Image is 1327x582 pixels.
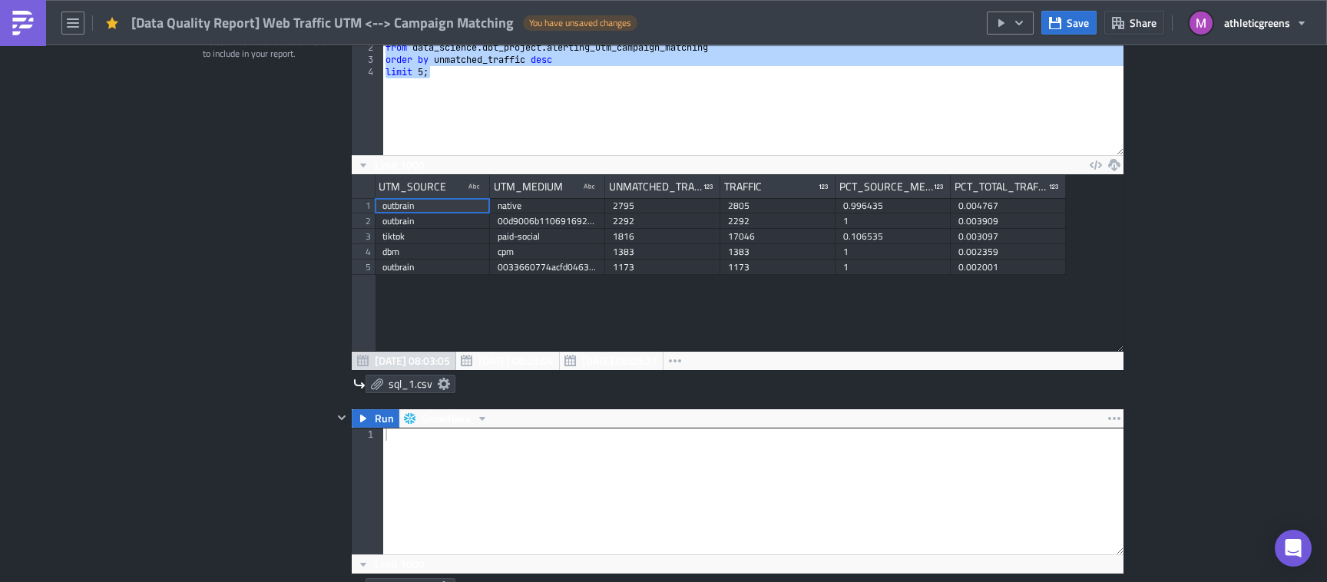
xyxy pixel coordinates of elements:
div: tiktok [382,229,482,244]
span: Limit 1000 [375,157,425,173]
div: 1816 [613,229,713,244]
button: Run [352,409,399,428]
button: Save [1041,11,1097,35]
div: PCT_SOURCE_MEDIUM_TRAFFIC_UNMATCHED [839,175,934,198]
a: sql_1.csv [366,375,455,393]
span: [DATE] 08:03:27 [582,352,657,369]
span: Save [1067,15,1089,31]
div: 0.996435 [843,198,943,213]
div: 17046 [728,229,828,244]
a: Matching Web Traffic to Marketing Campaigns [25,124,246,137]
span: Run [375,409,394,428]
div: 1173 [728,260,828,275]
div: 1 [843,244,943,260]
strong: DATA QUALITY REPORT [6,40,132,52]
div: 0.003909 [958,213,1058,229]
p: Web Traffic UTM <--> Campaign Matching [6,57,733,69]
div: 0.002359 [958,244,1058,260]
div: 3 [352,54,383,66]
div: 1173 [613,260,713,275]
p: See for more info. [6,124,733,137]
button: [DATE] 08:03:04 [455,352,560,370]
div: 0.004767 [958,198,1058,213]
div: dbm [382,244,482,260]
button: Limit 1000 [352,156,430,174]
button: Limit 1000 [352,555,430,574]
button: [DATE] 08:03:05 [352,352,456,370]
span: Limit 1000 [375,556,425,572]
img: PushMetrics [11,11,35,35]
div: 2805 [728,198,828,213]
div: UTM_MEDIUM [494,175,563,198]
div: TRAFFIC [724,175,762,198]
div: 2795 [613,198,713,213]
div: outbrain [382,260,482,275]
div: outbrain [382,213,482,229]
div: 4 [352,66,383,78]
div: 1383 [728,244,828,260]
p: @Ani [6,6,733,18]
span: Snowflake [422,409,471,428]
div: UTM_SOURCE [379,175,446,198]
span: You have unsaved changes [529,17,631,29]
div: 1 [843,260,943,275]
button: Hide content [333,408,351,427]
button: Share [1104,11,1164,35]
img: Avatar [1188,10,1214,36]
div: 0.106535 [843,229,943,244]
div: 2292 [728,213,828,229]
button: athleticgreens [1180,6,1315,40]
p: Top sources of unmatched traffic from the last 7 days. [6,91,733,103]
div: 2 [352,41,383,54]
div: 0033660774acfd0463dd7487b9c96dd4ea [498,260,597,275]
div: Select which data & attachment to include in your report. [203,36,333,60]
div: 00d9006b110691692a9e32dc7e49e47aee [498,213,597,229]
div: 1383 [613,244,713,260]
body: Rich Text Area. Press ALT-0 for help. [6,6,733,154]
div: PCT_TOTAL_TRAFFIC_UNMATCHED [955,175,1049,198]
div: Open Intercom Messenger [1275,530,1312,567]
div: 0.002001 [958,260,1058,275]
div: 0.003097 [958,229,1058,244]
button: [DATE] 08:03:27 [559,352,663,370]
div: UNMATCHED_TRAFFIC [609,175,703,198]
div: 1 [843,213,943,229]
div: 1 [352,428,383,441]
div: outbrain [382,198,482,213]
span: [Data Quality Report] Web Traffic UTM <--> Campaign Matching [131,14,515,31]
span: [DATE] 08:03:05 [375,352,450,369]
span: sql_1.csv [389,377,432,391]
div: 5 rows in 3.41s [1049,352,1120,370]
span: Share [1130,15,1157,31]
button: Snowflake [399,409,494,428]
span: athleticgreens [1224,15,1290,31]
div: native [498,198,597,213]
div: cpm [498,244,597,260]
div: paid-social [498,229,597,244]
span: [DATE] 08:03:04 [478,352,554,369]
div: 2292 [613,213,713,229]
